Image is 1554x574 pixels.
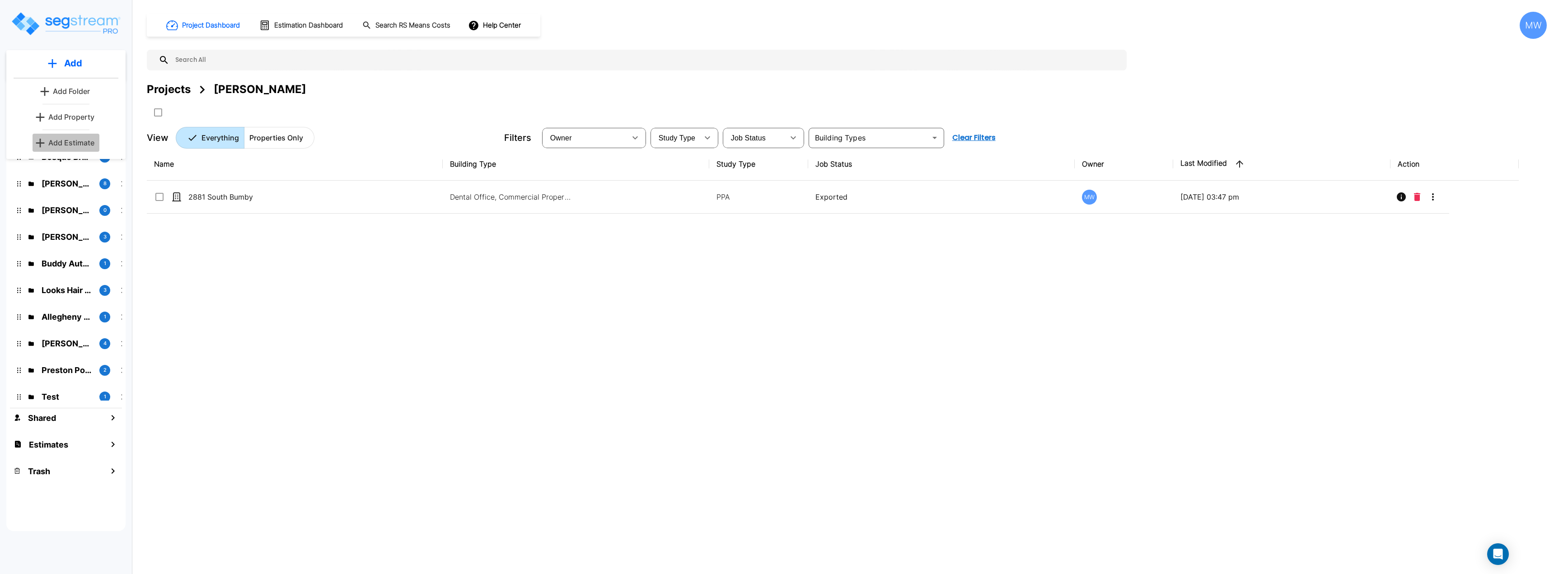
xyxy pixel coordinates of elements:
div: Platform [176,127,314,149]
input: Search All [169,50,1122,70]
div: Projects [147,81,191,98]
p: Kyle O'Keefe [42,204,92,216]
button: Info [1392,188,1410,206]
div: [PERSON_NAME] [214,81,306,98]
h1: Estimation Dashboard [274,20,343,31]
span: Owner [550,134,572,142]
button: Open [928,131,941,144]
p: Ramon's Tire & Wheel shop [42,337,92,350]
button: Add Estimate [33,134,99,152]
h1: Project Dashboard [182,20,240,31]
button: Add [6,50,126,76]
th: Building Type [443,148,709,181]
button: Properties Only [244,127,314,149]
p: Add Folder [53,86,90,97]
p: Looks Hair Salon [42,284,92,296]
h1: Trash [28,465,50,477]
p: Tony Pope [42,231,92,243]
span: Job Status [731,134,766,142]
button: Delete [1410,188,1424,206]
button: Help Center [466,17,524,34]
p: 1 [104,313,106,321]
p: Arkadiy Yakubov [42,177,92,190]
a: Add Property [33,108,99,126]
p: Exported [815,191,1067,202]
p: Add [64,56,82,70]
p: Preston Pointe [42,364,92,376]
p: 8 [103,180,107,187]
p: Filters [504,131,531,145]
div: Open Intercom Messenger [1487,543,1509,565]
p: View [147,131,169,145]
span: Study Type [659,134,695,142]
h1: Estimates [29,439,68,451]
th: Study Type [709,148,808,181]
p: Add Property [48,112,94,122]
p: 2 [103,366,107,374]
p: Properties Only [249,132,303,143]
button: Project Dashboard [163,15,245,35]
p: PPA [716,191,800,202]
button: Search RS Means Costs [359,17,455,34]
p: Everything [201,132,239,143]
button: More-Options [1424,188,1442,206]
th: Name [147,148,443,181]
div: Select [544,125,626,150]
p: 1 [104,393,106,401]
th: Job Status [808,148,1075,181]
p: 0 [103,206,107,214]
p: 3 [103,233,107,241]
th: Action [1390,148,1519,181]
button: Estimation Dashboard [256,16,348,35]
div: Select [725,125,784,150]
p: Allegheny Design Services LLC [42,311,92,323]
button: Add Folder [37,82,95,100]
img: Logo [10,11,121,37]
button: SelectAll [149,103,167,121]
h1: Search RS Means Costs [375,20,450,31]
p: 2881 South Bumby [188,191,279,202]
p: 1 [104,260,106,267]
button: Everything [176,127,244,149]
p: Add Estimate [48,137,94,148]
th: Last Modified [1173,148,1390,181]
input: Building Types [811,131,927,144]
p: Dental Office, Commercial Property Site [450,191,572,202]
p: 3 [103,286,107,294]
div: MW [1520,12,1547,39]
button: Clear Filters [949,129,999,147]
div: Select [652,125,698,150]
div: MW [1082,190,1097,205]
p: [DATE] 03:47 pm [1180,191,1383,202]
h1: Shared [28,412,56,424]
th: Owner [1075,148,1173,181]
p: Test [42,391,92,403]
p: Buddy Automotive [42,257,92,270]
p: 4 [103,340,107,347]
